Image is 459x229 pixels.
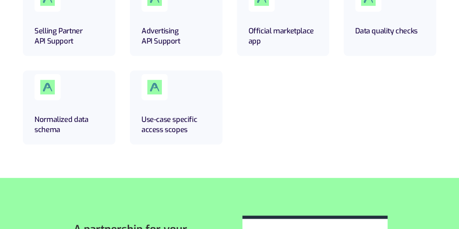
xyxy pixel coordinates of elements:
h5: Official marketplace app [249,26,318,46]
h6: Selling Partner API Support [34,26,104,46]
h5: Normalized data schema [34,115,104,135]
h5: Advertising API Support [142,26,211,46]
h5: Data quality checks [355,26,425,36]
h5: Use-case specific access scopes [142,115,211,135]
